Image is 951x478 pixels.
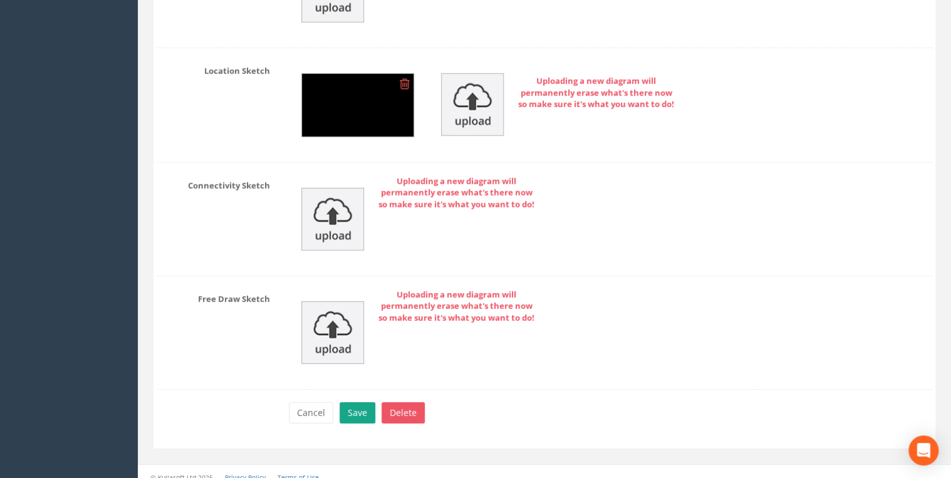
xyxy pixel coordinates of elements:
[908,435,938,465] div: Open Intercom Messenger
[301,188,364,251] img: upload_icon.png
[301,301,364,364] img: upload_icon.png
[378,175,534,210] strong: Uploading a new diagram will permanently erase what's there now so make sure it's what you want t...
[518,75,674,110] strong: Uploading a new diagram will permanently erase what's there now so make sure it's what you want t...
[147,61,279,77] label: Location Sketch
[147,289,279,305] label: Free Draw Sketch
[382,402,425,423] button: Delete
[302,74,413,137] img: 3efea902-ceb7-c262-ee33-438c744355be_139cc37c-15de-ef48-bc4a-3f1918fdcd5a_renderedBackgroundImage...
[378,289,534,323] strong: Uploading a new diagram will permanently erase what's there now so make sure it's what you want t...
[441,73,504,136] img: upload_icon.png
[147,175,279,192] label: Connectivity Sketch
[289,402,333,423] button: Cancel
[340,402,375,423] button: Save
